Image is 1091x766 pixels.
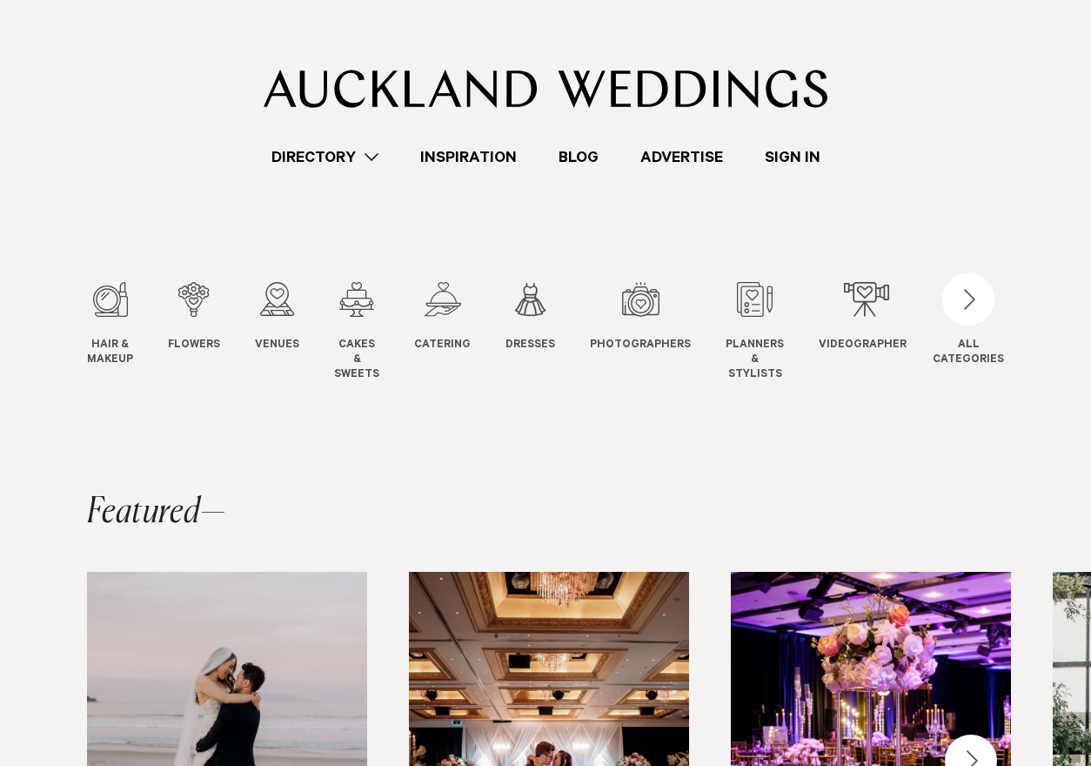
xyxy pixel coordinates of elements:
swiper-slide: 8 / 12 [726,282,819,382]
swiper-slide: 4 / 12 [334,282,414,382]
a: Flowers [168,282,220,353]
img: Auckland Weddings Logo [264,70,828,108]
span: Photographers [590,339,691,353]
span: Catering [414,339,471,353]
a: Venues [255,282,299,353]
a: Inspiration [399,145,538,169]
a: Sign In [744,145,841,169]
span: Videographers [819,339,914,353]
a: Dresses [505,282,555,353]
swiper-slide: 5 / 12 [414,282,505,382]
swiper-slide: 7 / 12 [590,282,726,382]
span: Cakes & Sweets [334,339,379,382]
span: Flowers [168,339,220,353]
swiper-slide: 2 / 12 [168,282,255,382]
h2: Featured [87,495,226,530]
a: Advertise [619,145,744,169]
button: ALLCATEGORIES [933,282,1004,364]
span: Dresses [505,339,555,353]
a: Cakes & Sweets [334,282,379,382]
span: Planners & Stylists [726,339,784,382]
a: Videographers [819,282,914,353]
swiper-slide: 9 / 12 [819,282,948,382]
a: Catering [414,282,471,353]
a: Hair & Makeup [87,282,133,368]
a: Directory [251,145,399,169]
span: Hair & Makeup [87,339,133,368]
a: Photographers [590,282,691,353]
swiper-slide: 6 / 12 [505,282,590,382]
div: ALL CATEGORIES [933,339,1004,368]
a: Blog [538,145,619,169]
a: Planners & Stylists [726,282,784,382]
swiper-slide: 1 / 12 [87,282,168,382]
swiper-slide: 3 / 12 [255,282,334,382]
span: Venues [255,339,299,353]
